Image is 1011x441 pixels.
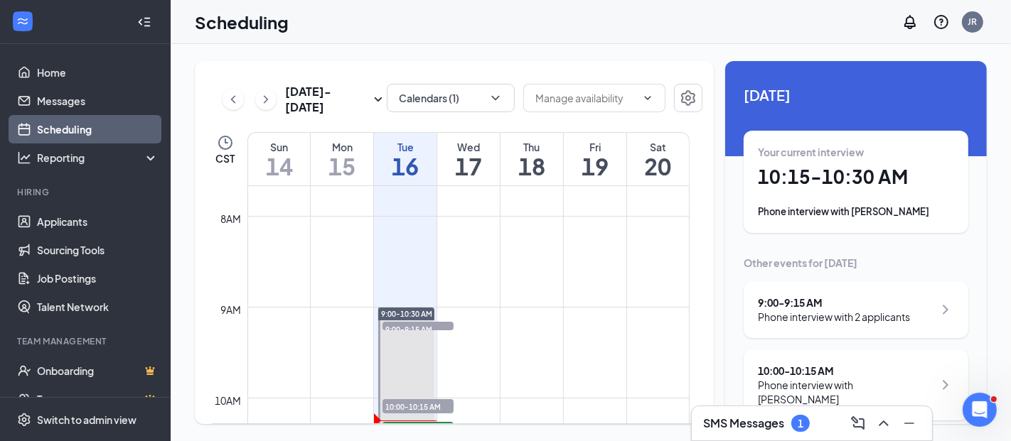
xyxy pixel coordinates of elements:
[901,415,918,432] svg: Minimize
[311,140,373,154] div: Mon
[223,89,244,110] button: ChevronLeft
[535,90,636,106] input: Manage availability
[37,115,159,143] a: Scheduling
[248,133,310,185] a: September 14, 2025
[37,356,159,385] a: OnboardingCrown
[963,393,997,427] iframe: Intercom live chat
[680,89,697,107] svg: Settings
[311,133,373,185] a: September 15, 2025
[17,186,156,198] div: Hiring
[847,412,870,435] button: ComposeMessage
[248,140,310,154] div: Sun
[215,151,235,165] span: CST
[850,415,867,432] svg: ComposeMessage
[968,16,978,28] div: JR
[758,165,954,189] h1: 10:15 - 10:30 AM
[218,211,245,227] div: 8am
[501,140,563,154] div: Thu
[437,154,500,178] h1: 17
[387,84,515,112] button: Calendars (1)ChevronDown
[16,14,30,28] svg: WorkstreamLogo
[875,415,892,432] svg: ChevronUp
[37,151,159,165] div: Reporting
[255,89,277,110] button: ChevronRight
[564,133,626,185] a: September 19, 2025
[374,140,437,154] div: Tue
[937,376,954,393] svg: ChevronRight
[758,364,934,378] div: 10:00 - 10:15 AM
[17,413,31,427] svg: Settings
[501,154,563,178] h1: 18
[37,385,159,413] a: TeamCrown
[17,335,156,347] div: Team Management
[137,15,151,29] svg: Collapse
[381,309,432,319] span: 9:00-10:30 AM
[627,133,689,185] a: September 20, 2025
[627,154,689,178] h1: 20
[488,91,503,105] svg: ChevronDown
[195,10,289,34] h1: Scheduling
[37,207,159,236] a: Applicants
[564,154,626,178] h1: 19
[627,140,689,154] div: Sat
[259,91,273,108] svg: ChevronRight
[674,84,702,115] a: Settings
[744,256,968,270] div: Other events for [DATE]
[383,422,454,436] span: 10:15-10:30 AM
[37,413,137,427] div: Switch to admin view
[37,264,159,293] a: Job Postings
[564,140,626,154] div: Fri
[872,412,895,435] button: ChevronUp
[311,154,373,178] h1: 15
[374,154,437,178] h1: 16
[758,145,954,159] div: Your current interview
[898,412,921,435] button: Minimize
[758,378,934,406] div: Phone interview with [PERSON_NAME]
[285,84,370,115] h3: [DATE] - [DATE]
[902,13,919,31] svg: Notifications
[218,302,245,317] div: 9am
[383,322,454,336] span: 9:00-9:15 AM
[758,295,910,310] div: 9:00 - 9:15 AM
[703,415,784,431] h3: SMS Messages
[37,236,159,264] a: Sourcing Tools
[370,91,387,108] svg: SmallChevronDown
[383,399,454,413] span: 10:00-10:15 AM
[937,301,954,318] svg: ChevronRight
[501,133,563,185] a: September 18, 2025
[374,133,437,185] a: September 16, 2025
[37,87,159,115] a: Messages
[17,151,31,165] svg: Analysis
[758,205,954,219] div: Phone interview with [PERSON_NAME]
[437,133,500,185] a: September 17, 2025
[217,134,234,151] svg: Clock
[674,84,702,112] button: Settings
[437,140,500,154] div: Wed
[758,310,910,324] div: Phone interview with 2 applicants
[213,393,245,408] div: 10am
[37,58,159,87] a: Home
[37,293,159,321] a: Talent Network
[642,92,653,104] svg: ChevronDown
[248,154,310,178] h1: 14
[933,13,950,31] svg: QuestionInfo
[744,84,968,106] span: [DATE]
[798,418,803,430] div: 1
[226,91,240,108] svg: ChevronLeft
